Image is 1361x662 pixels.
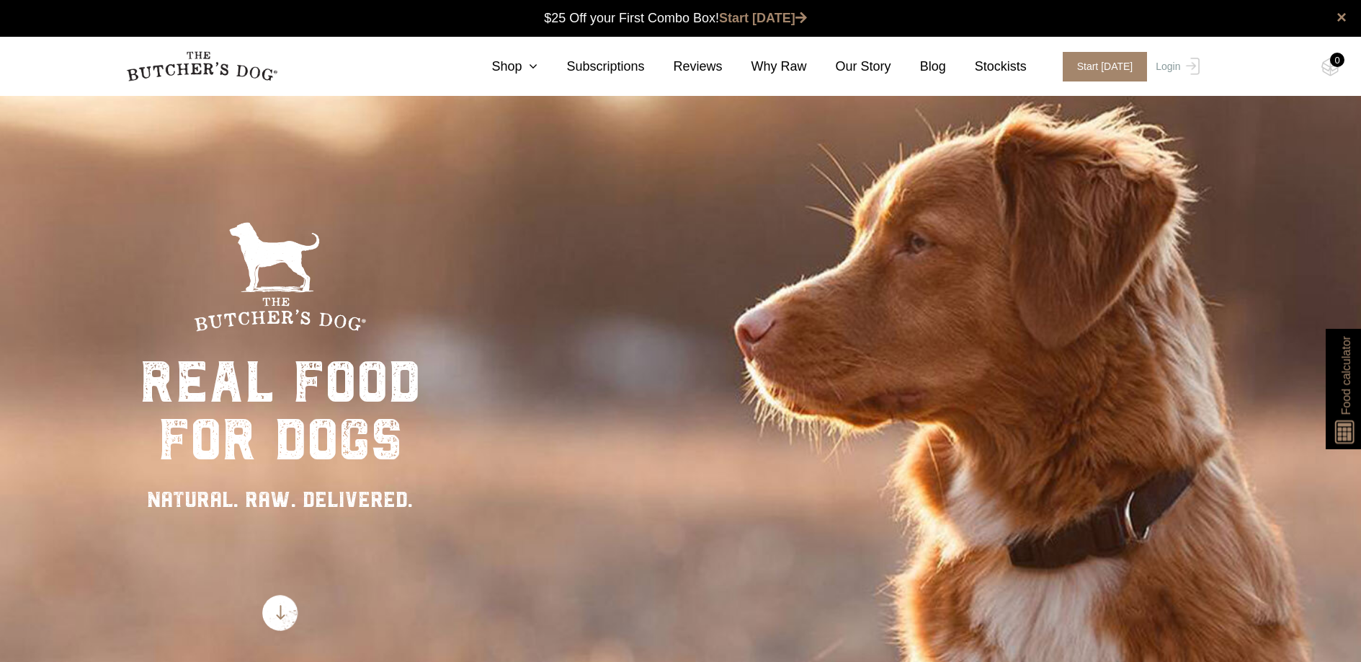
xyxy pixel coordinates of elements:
span: Food calculator [1337,336,1355,415]
a: Start [DATE] [1048,52,1153,81]
a: close [1337,9,1347,26]
a: Reviews [645,57,723,76]
a: Shop [463,57,537,76]
a: Blog [891,57,946,76]
span: Start [DATE] [1063,52,1148,81]
a: Subscriptions [537,57,644,76]
a: Login [1152,52,1199,81]
div: NATURAL. RAW. DELIVERED. [140,483,421,516]
a: Why Raw [723,57,807,76]
div: 0 [1330,53,1344,67]
div: real food for dogs [140,353,421,469]
a: Start [DATE] [719,11,807,25]
img: TBD_Cart-Empty.png [1321,58,1339,76]
a: Stockists [946,57,1027,76]
a: Our Story [807,57,891,76]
